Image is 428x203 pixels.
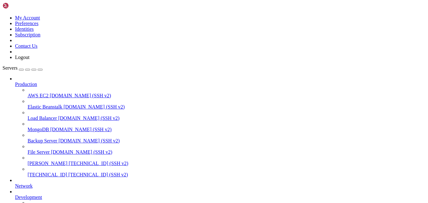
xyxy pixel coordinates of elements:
[28,138,57,143] span: Backup Server
[15,82,425,87] a: Production
[15,55,29,60] a: Logout
[28,138,425,144] a: Backup Server [DOMAIN_NAME] (SSH v2)
[15,195,425,200] a: Development
[15,82,37,87] span: Production
[28,161,67,166] span: [PERSON_NAME]
[28,93,425,99] a: AWS EC2 [DOMAIN_NAME] (SSH v2)
[28,166,425,178] li: [TECHNICAL_ID] [TECHNICAL_ID] (SSH v2)
[15,26,34,32] a: Identities
[28,127,425,132] a: MongoDB [DOMAIN_NAME] (SSH v2)
[15,43,38,49] a: Contact Us
[3,65,18,71] span: Servers
[69,161,128,166] span: [TECHNICAL_ID] (SSH v2)
[28,172,67,177] span: [TECHNICAL_ID]
[28,149,50,155] span: File Server
[28,144,425,155] li: File Server [DOMAIN_NAME] (SSH v2)
[28,110,425,121] li: Load Balancer [DOMAIN_NAME] (SSH v2)
[28,104,425,110] a: Elastic Beanstalk [DOMAIN_NAME] (SSH v2)
[28,172,425,178] a: [TECHNICAL_ID] [TECHNICAL_ID] (SSH v2)
[28,127,49,132] span: MongoDB
[15,183,33,189] span: Network
[15,76,425,178] li: Production
[3,65,43,71] a: Servers
[28,161,425,166] a: [PERSON_NAME] [TECHNICAL_ID] (SSH v2)
[28,93,49,98] span: AWS EC2
[28,115,57,121] span: Load Balancer
[68,172,128,177] span: [TECHNICAL_ID] (SSH v2)
[59,138,120,143] span: [DOMAIN_NAME] (SSH v2)
[28,99,425,110] li: Elastic Beanstalk [DOMAIN_NAME] (SSH v2)
[64,104,125,110] span: [DOMAIN_NAME] (SSH v2)
[28,132,425,144] li: Backup Server [DOMAIN_NAME] (SSH v2)
[15,21,39,26] a: Preferences
[3,3,39,9] img: Shellngn
[58,115,120,121] span: [DOMAIN_NAME] (SSH v2)
[15,178,425,189] li: Network
[15,15,40,20] a: My Account
[28,149,425,155] a: File Server [DOMAIN_NAME] (SSH v2)
[15,183,425,189] a: Network
[28,104,62,110] span: Elastic Beanstalk
[28,155,425,166] li: [PERSON_NAME] [TECHNICAL_ID] (SSH v2)
[15,195,42,200] span: Development
[28,121,425,132] li: MongoDB [DOMAIN_NAME] (SSH v2)
[28,87,425,99] li: AWS EC2 [DOMAIN_NAME] (SSH v2)
[50,127,112,132] span: [DOMAIN_NAME] (SSH v2)
[51,149,112,155] span: [DOMAIN_NAME] (SSH v2)
[15,32,40,37] a: Subscription
[28,115,425,121] a: Load Balancer [DOMAIN_NAME] (SSH v2)
[50,93,111,98] span: [DOMAIN_NAME] (SSH v2)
